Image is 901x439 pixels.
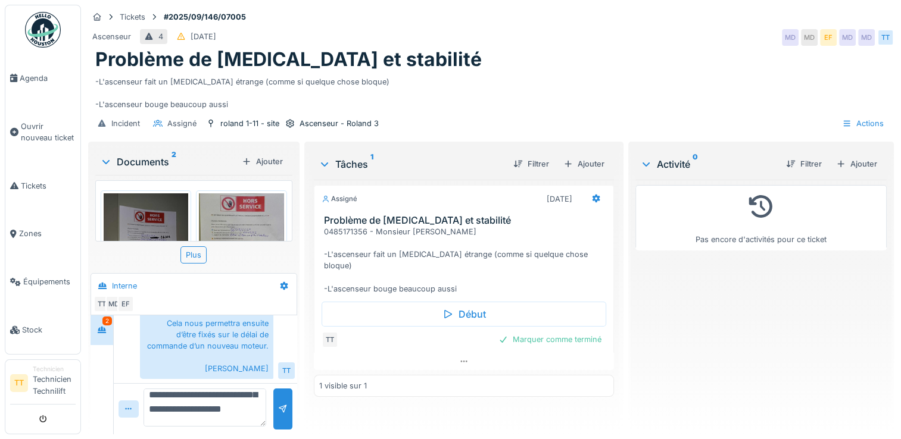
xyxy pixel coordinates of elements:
div: Incident [111,118,140,129]
div: Ajouter [559,156,609,172]
div: Tâches [319,157,504,171]
span: Tickets [21,180,76,192]
div: Ajouter [831,156,882,172]
sup: 1 [370,157,373,171]
div: Ascenseur - Roland 3 [300,118,379,129]
div: [DATE] [191,31,216,42]
div: MD [105,296,122,312]
sup: 0 [693,157,698,171]
div: MD [858,29,875,46]
div: Plus [180,246,207,264]
span: Zones [19,228,76,239]
span: Équipements [23,276,76,287]
div: Ascenseur [92,31,131,42]
div: TT [877,29,894,46]
div: Assigné [167,118,197,129]
a: TT TechnicienTechnicien Technilift [10,365,76,404]
a: Ouvrir nouveau ticket [5,102,80,162]
div: Actions [837,115,889,132]
div: roland 1-11 - site [220,118,279,129]
li: Technicien Technilift [33,365,76,402]
img: 4g4ki4e20kpp6ng1godg2ouf3tx6 [199,193,283,309]
div: EF [117,296,134,312]
div: Assigné [322,194,357,204]
h3: Problème de [MEDICAL_DATA] et stabilité [324,215,609,226]
img: Badge_color-CXgf-gQk.svg [25,12,61,48]
strong: #2025/09/146/07005 [159,11,251,23]
div: Interne [112,280,137,291]
div: 2 [102,316,112,325]
span: Agenda [20,73,76,84]
a: Agenda [5,54,80,102]
div: 4 [158,31,163,42]
div: Activité [640,157,777,171]
div: -L'ascenseur fait un [MEDICAL_DATA] étrange (comme si quelque chose bloque) -L'ascenseur bouge be... [95,71,887,111]
div: MD [782,29,799,46]
div: Marquer comme terminé [494,331,606,347]
h1: Problème de [MEDICAL_DATA] et stabilité [95,48,482,71]
div: Début [322,302,606,327]
div: MD [839,29,856,46]
div: TT [278,362,295,379]
div: Filtrer [509,156,554,172]
span: Ouvrir nouveau ticket [21,121,76,143]
img: zk3njta22pbvzt31a1f3xkqmubtd [104,193,188,306]
div: 0485171356 - Monsieur [PERSON_NAME] -L'ascenseur fait un [MEDICAL_DATA] étrange (comme si quelque... [324,226,609,294]
div: MD [801,29,818,46]
div: [DATE] [547,193,572,205]
li: TT [10,374,28,392]
div: Ajouter [237,153,288,170]
div: 1 visible sur 1 [319,380,367,391]
div: Filtrer [781,156,827,172]
div: Tickets [120,11,145,23]
sup: 2 [172,155,176,169]
span: Stock [22,324,76,335]
a: Stock [5,306,80,354]
div: Technicien [33,365,76,374]
a: Zones [5,210,80,258]
div: Pas encore d'activités pour ce ticket [643,190,879,246]
a: Tickets [5,162,80,210]
div: Documents [100,155,237,169]
div: EF [820,29,837,46]
a: Équipements [5,258,80,306]
div: TT [322,331,338,348]
div: TT [93,296,110,312]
